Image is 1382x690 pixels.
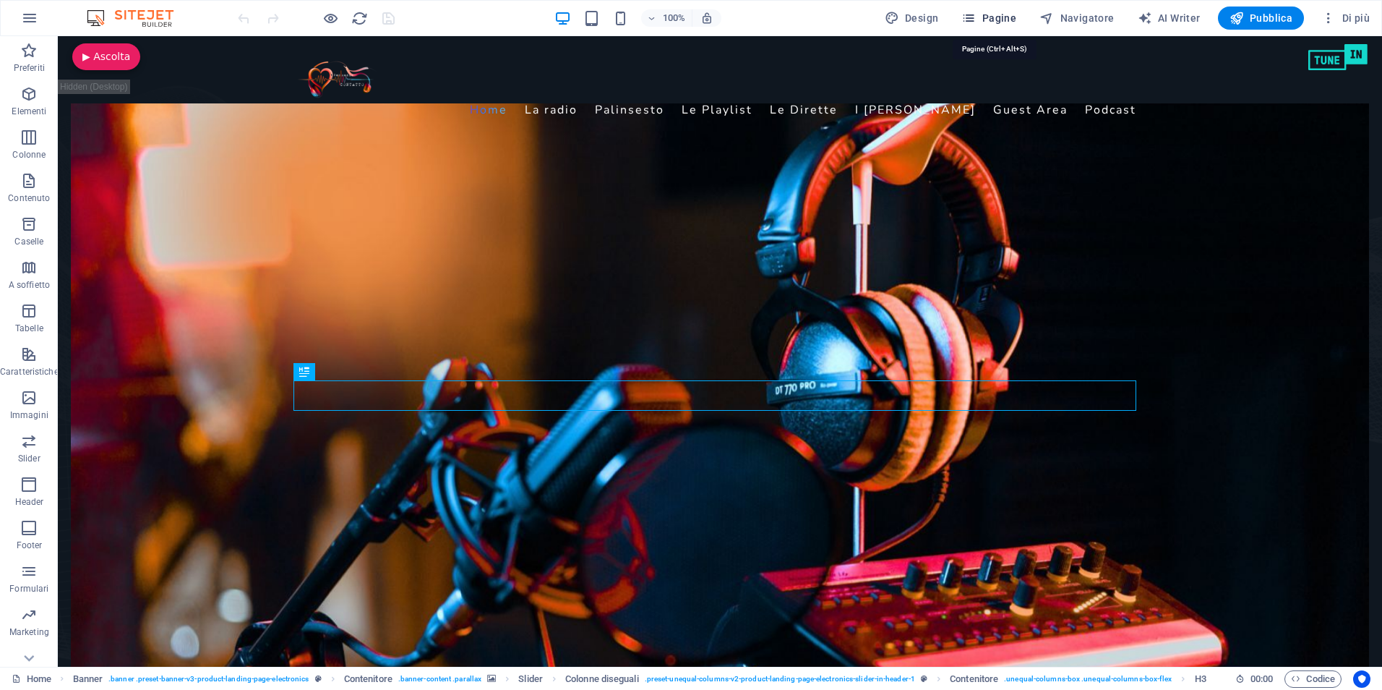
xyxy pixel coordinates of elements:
nav: breadcrumb [73,670,1206,688]
span: Fai clic per selezionare. Doppio clic per modificare [344,670,392,688]
button: AI Writer [1132,7,1206,30]
span: Fai clic per selezionare. Doppio clic per modificare [565,670,639,688]
span: . banner-content .parallax [398,670,481,688]
button: Design [879,7,945,30]
p: Contenuto [8,192,50,204]
p: Marketing [9,626,49,638]
span: Navigatore [1039,11,1114,25]
span: . banner .preset-banner-v3-product-landing-page-electronics [108,670,309,688]
p: Footer [17,540,43,551]
p: A soffietto [9,279,50,291]
button: Navigatore [1034,7,1120,30]
i: Ricarica la pagina [351,10,368,27]
button: reload [351,9,368,27]
p: Preferiti [14,62,45,74]
span: Pubblica [1229,11,1293,25]
i: Questo elemento è un preset personalizzabile [315,675,322,683]
span: Pagine [961,11,1016,25]
span: . unequal-columns-box .unequal-columns-box-flex [1004,670,1172,688]
span: Fai clic per selezionare. Doppio clic per modificare [950,670,998,688]
button: Clicca qui per lasciare la modalità di anteprima e continuare la modifica [322,9,339,27]
button: Codice [1284,670,1342,688]
i: Questo elemento contiene uno sfondo [487,675,496,683]
h6: 100% [663,9,686,27]
button: Pubblica [1218,7,1305,30]
p: Caselle [14,236,43,247]
p: Formulari [9,583,48,595]
p: Tabelle [15,323,43,334]
button: 100% [641,9,692,27]
p: Slider [18,453,40,464]
span: Design [885,11,939,25]
button: Pagine [956,7,1022,30]
p: Elementi [12,106,46,117]
button: Di più [1316,7,1375,30]
span: . preset-unequal-columns-v2-product-landing-page-electronics-slider-in-header-1 [645,670,915,688]
span: : [1261,673,1263,684]
button: Usercentrics [1353,670,1370,688]
p: Colonne [12,149,46,161]
h6: Tempo sessione [1235,670,1274,688]
span: Fai clic per selezionare. Doppio clic per modificare [518,670,543,688]
div: Design (Ctrl+Alt+Y) [879,7,945,30]
span: Fai clic per selezionare. Doppio clic per modificare [73,670,103,688]
span: Di più [1321,11,1370,25]
p: Header [15,496,44,508]
span: 00 00 [1250,670,1273,688]
i: Questo elemento è un preset personalizzabile [921,675,927,683]
a: Fai clic per annullare la selezione. Doppio clic per aprire le pagine [12,670,51,688]
p: Immagini [10,409,48,421]
span: AI Writer [1138,11,1201,25]
img: Editor Logo [83,9,192,27]
i: Quando ridimensioni, regola automaticamente il livello di zoom in modo che corrisponda al disposi... [700,12,713,25]
span: Fai clic per selezionare. Doppio clic per modificare [1195,670,1206,688]
span: Codice [1291,670,1335,688]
